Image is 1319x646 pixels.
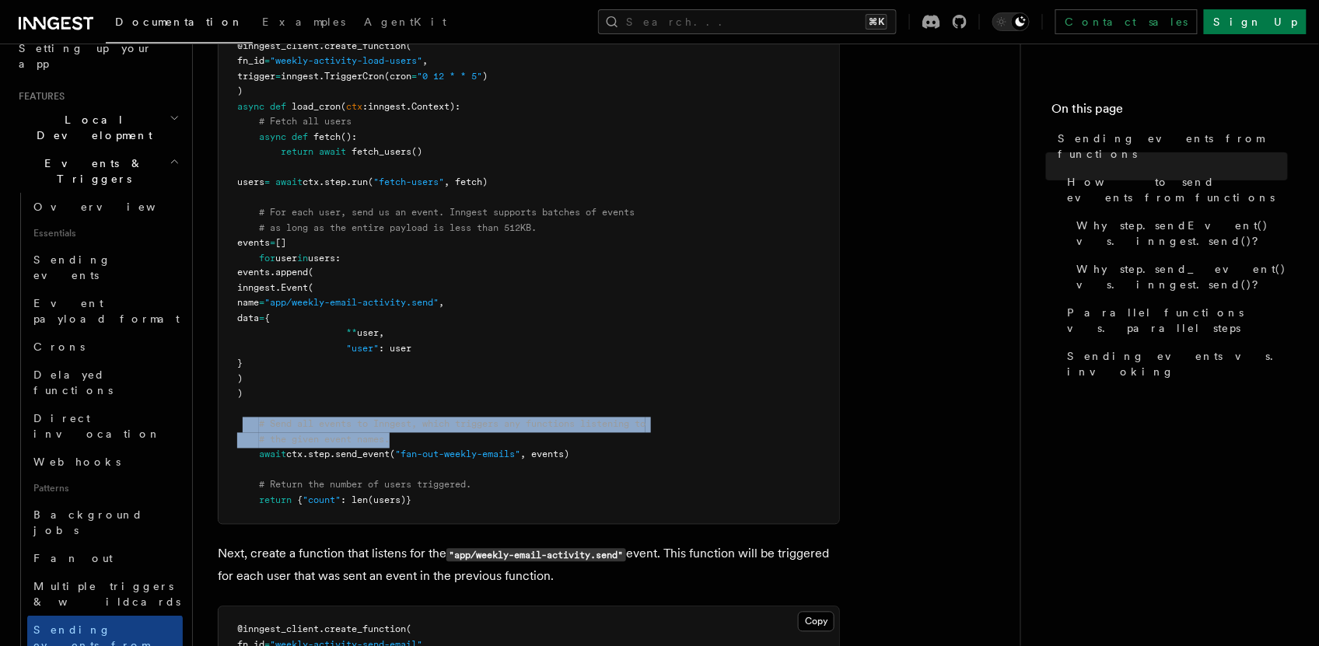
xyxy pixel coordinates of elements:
[308,267,313,278] span: (
[264,313,270,324] span: {
[1055,9,1198,34] a: Contact sales
[341,101,346,112] span: (
[355,5,456,42] a: AgentKit
[335,253,341,264] span: :
[275,253,297,264] span: user
[264,55,270,66] span: =
[237,86,243,96] span: )
[798,612,834,632] button: Copy
[27,544,183,572] a: Fan out
[33,368,113,396] span: Delayed functions
[275,267,308,278] span: append
[1062,342,1288,386] a: Sending events vs. invoking
[1071,255,1288,299] a: Why step.send_event() vs. inngest.send()?
[259,253,275,264] span: for
[27,361,183,404] a: Delayed functions
[319,624,324,635] span: .
[237,101,264,112] span: async
[259,298,264,309] span: =
[417,71,482,82] span: "0 12 * * 5"
[237,40,319,51] span: @inngest_client
[12,155,170,187] span: Events & Triggers
[33,340,85,353] span: Crons
[324,71,384,82] span: TriggerCron
[259,495,292,506] span: return
[319,146,346,157] span: await
[303,495,341,506] span: "count"
[439,298,444,309] span: ,
[281,283,308,294] span: Event
[324,624,406,635] span: create_function
[297,495,303,506] span: {
[1068,305,1288,336] span: Parallel functions vs. parallel steps
[12,34,183,78] a: Setting up your app
[237,389,243,400] span: )
[297,253,308,264] span: in
[411,101,460,112] span: Context):
[330,449,335,460] span: .
[27,476,183,501] span: Patterns
[324,176,346,187] span: step
[253,5,355,42] a: Examples
[27,448,183,476] a: Webhooks
[270,55,422,66] span: "weekly-activity-load-users"
[346,176,352,187] span: .
[1068,174,1288,205] span: How to send events from functions
[259,313,264,324] span: =
[237,624,319,635] span: @inngest_client
[1052,100,1288,124] h4: On this page
[598,9,897,34] button: Search...⌘K
[264,176,270,187] span: =
[237,298,259,309] span: name
[262,16,345,28] span: Examples
[237,176,264,187] span: users
[313,131,341,142] span: fetch
[259,435,390,445] span: # the given event names.
[27,404,183,448] a: Direct invocation
[866,14,887,30] kbd: ⌘K
[373,176,444,187] span: "fetch-users"
[218,543,840,588] p: Next, create a function that listens for the event. This function will be triggered for each user...
[237,374,243,385] span: )
[406,624,411,635] span: (
[237,237,270,248] span: events
[259,207,635,218] span: # For each user, send us an event. Inngest supports batches of events
[106,5,253,44] a: Documentation
[33,297,180,325] span: Event payload format
[275,71,281,82] span: =
[411,146,422,157] span: ()
[444,176,488,187] span: , fetch)
[237,283,281,294] span: inngest.
[12,149,183,193] button: Events & Triggers
[275,237,286,248] span: []
[264,298,439,309] span: "app/weekly-email-activity.send"
[384,71,411,82] span: (cron
[33,552,113,564] span: Fan out
[237,313,259,324] span: data
[1204,9,1307,34] a: Sign Up
[275,176,303,187] span: await
[446,549,626,562] code: "app/weekly-email-activity.send"
[33,580,180,608] span: Multiple triggers & wildcards
[1052,124,1288,168] a: Sending events from functions
[259,480,471,491] span: # Return the number of users triggered.
[482,71,488,82] span: )
[319,40,324,51] span: .
[411,71,417,82] span: =
[324,40,406,51] span: create_function
[308,253,335,264] span: users
[520,449,569,460] span: , events)
[1062,168,1288,211] a: How to send events from functions
[12,90,65,103] span: Features
[33,412,161,440] span: Direct invocation
[1058,131,1288,162] span: Sending events from functions
[237,267,270,278] span: events
[27,333,183,361] a: Crons
[1071,211,1288,255] a: Why step.sendEvent() vs. inngest.send()?
[33,508,143,536] span: Background jobs
[1077,261,1288,292] span: Why step.send_event() vs. inngest.send()?
[259,222,537,233] span: # as long as the entire payload is less than 512KB.
[12,106,183,149] button: Local Development
[379,344,411,354] span: : user
[352,146,411,157] span: fetch_users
